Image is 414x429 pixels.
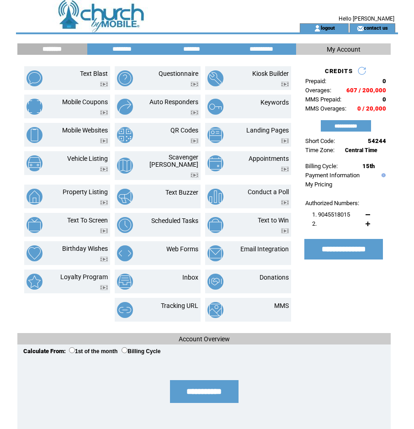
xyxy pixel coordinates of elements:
span: Calculate From: [23,348,66,355]
img: video.png [100,200,108,205]
a: Donations [260,274,289,281]
a: Tracking URL [161,302,198,309]
img: account_icon.gif [314,25,321,32]
a: Inbox [182,274,198,281]
img: donations.png [207,274,223,290]
img: video.png [191,110,198,115]
span: 0 [382,78,386,85]
img: video.png [100,257,108,262]
img: video.png [100,285,108,290]
a: Vehicle Listing [67,155,108,162]
img: video.png [100,167,108,172]
img: birthday-wishes.png [27,245,42,261]
img: text-to-win.png [207,217,223,233]
img: video.png [191,138,198,143]
a: Questionnaire [159,70,198,77]
a: Auto Responders [149,98,198,106]
span: 607 / 200,000 [346,87,386,94]
img: property-listing.png [27,189,42,205]
img: text-buzzer.png [117,189,133,205]
a: Landing Pages [246,127,289,134]
img: web-forms.png [117,245,133,261]
label: 1st of the month [69,348,117,355]
img: video.png [281,228,289,233]
img: text-to-screen.png [27,217,42,233]
a: Conduct a Poll [248,188,289,196]
a: Mobile Websites [62,127,108,134]
a: Loyalty Program [60,273,108,281]
img: landing-pages.png [207,127,223,143]
span: 54244 [368,138,386,144]
input: 1st of the month [69,347,75,353]
span: Account Overview [179,335,230,343]
img: video.png [100,228,108,233]
img: auto-responders.png [117,99,133,115]
img: email-integration.png [207,245,223,261]
a: Scavenger [PERSON_NAME] [149,154,198,168]
span: 1. 9045518015 [312,211,350,218]
img: kiosk-builder.png [207,70,223,86]
img: video.png [281,82,289,87]
a: Text to Win [258,217,289,224]
span: MMS Prepaid: [305,96,341,103]
img: mobile-websites.png [27,127,42,143]
span: CREDITS [325,68,353,74]
span: 0 / 20,000 [357,105,386,112]
label: Billing Cycle [122,348,160,355]
img: video.png [191,173,198,178]
a: contact us [364,25,388,31]
span: 15th [362,163,375,169]
img: inbox.png [117,274,133,290]
span: MMS Overages: [305,105,346,112]
a: Birthday Wishes [62,245,108,252]
img: contact_us_icon.gif [357,25,364,32]
img: qr-codes.png [117,127,133,143]
span: Central Time [345,147,377,154]
img: conduct-a-poll.png [207,189,223,205]
span: Time Zone: [305,147,334,154]
img: mms.png [207,302,223,318]
input: Billing Cycle [122,347,127,353]
a: Text Blast [80,70,108,77]
a: Property Listing [63,188,108,196]
img: keywords.png [207,99,223,115]
img: scavenger-hunt.png [117,158,133,174]
a: Mobile Coupons [62,98,108,106]
a: Scheduled Tasks [151,217,198,224]
img: tracking-url.png [117,302,133,318]
a: Payment Information [305,172,360,179]
img: questionnaire.png [117,70,133,86]
img: mobile-coupons.png [27,99,42,115]
span: Prepaid: [305,78,326,85]
img: video.png [281,138,289,143]
span: Short Code: [305,138,335,144]
span: Hello [PERSON_NAME] [339,16,394,22]
img: vehicle-listing.png [27,155,42,171]
span: My Account [327,46,361,53]
a: Keywords [260,99,289,106]
a: Text To Screen [67,217,108,224]
img: video.png [100,110,108,115]
a: Web Forms [166,245,198,253]
img: video.png [281,167,289,172]
img: video.png [281,200,289,205]
span: Authorized Numbers: [305,200,359,207]
img: appointments.png [207,155,223,171]
a: MMS [274,302,289,309]
img: video.png [191,82,198,87]
img: video.png [100,82,108,87]
span: Overages: [305,87,331,94]
a: My Pricing [305,181,332,188]
a: Appointments [249,155,289,162]
img: scheduled-tasks.png [117,217,133,233]
img: help.gif [379,173,386,177]
a: Kiosk Builder [252,70,289,77]
img: text-blast.png [27,70,42,86]
span: Billing Cycle: [305,163,338,169]
span: 2. [312,220,317,227]
img: video.png [100,138,108,143]
span: 0 [382,96,386,103]
img: loyalty-program.png [27,274,42,290]
a: QR Codes [170,127,198,134]
a: logout [321,25,335,31]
